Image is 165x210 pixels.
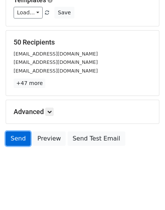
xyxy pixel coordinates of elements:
[6,131,31,146] a: Send
[32,131,66,146] a: Preview
[14,51,98,57] small: [EMAIL_ADDRESS][DOMAIN_NAME]
[54,7,74,19] button: Save
[14,79,45,88] a: +47 more
[14,38,151,46] h5: 50 Recipients
[68,131,125,146] a: Send Test Email
[14,68,98,74] small: [EMAIL_ADDRESS][DOMAIN_NAME]
[14,108,151,116] h5: Advanced
[14,7,43,19] a: Load...
[14,59,98,65] small: [EMAIL_ADDRESS][DOMAIN_NAME]
[127,174,165,210] iframe: Chat Widget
